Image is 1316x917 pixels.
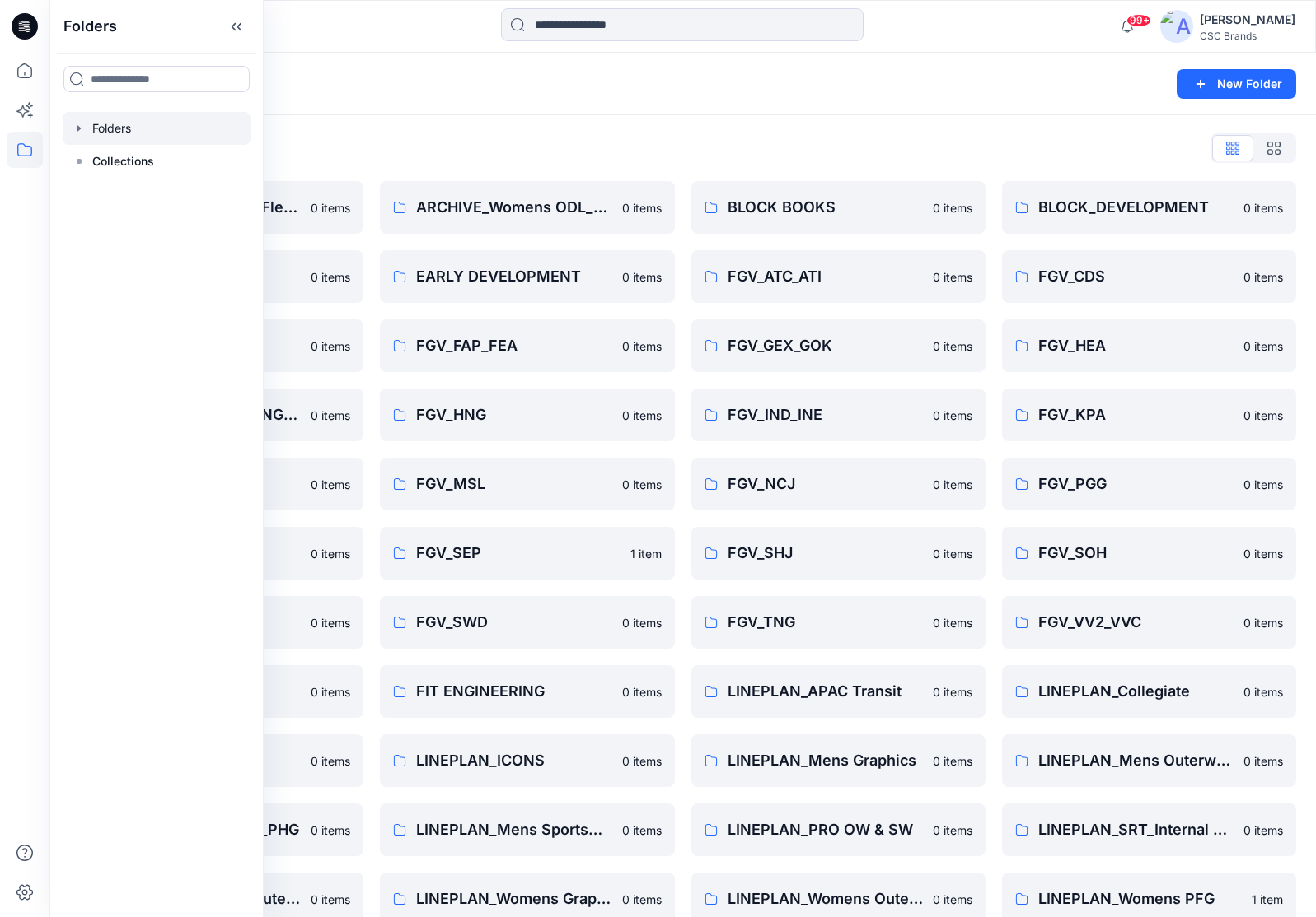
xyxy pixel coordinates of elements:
p: 0 items [311,683,350,701]
p: 0 items [311,199,350,216]
p: 0 items [622,268,662,286]
a: FGV_SHJ0 items [691,527,986,580]
p: FGV_SOH [1038,542,1234,565]
p: 0 items [622,891,662,908]
p: FGV_HEA [1038,334,1234,357]
p: BLOCK BOOKS [728,196,923,219]
a: LINEPLAN_Mens Outerwear0 items [1002,734,1296,787]
p: 0 items [311,268,350,286]
p: 0 items [1243,199,1283,216]
p: FGV_IND_INE [728,403,923,426]
p: FGV_KPA [1038,403,1234,426]
a: FGV_SWD0 items [380,596,674,649]
p: FGV_SWD [416,611,611,634]
p: 0 items [1243,407,1283,424]
a: LINEPLAN_Mens Graphics0 items [691,734,986,787]
p: LINEPLAN_APAC Transit [728,680,923,703]
p: FIT ENGINEERING [416,680,611,703]
p: EARLY DEVELOPMENT [416,265,611,288]
p: 0 items [622,199,662,216]
p: 0 items [1243,476,1283,493]
div: CSC Brands [1200,30,1295,42]
p: 0 items [311,614,350,631]
p: 0 items [933,337,972,355]
a: EARLY DEVELOPMENT0 items [380,250,674,303]
p: 0 items [933,822,972,839]
p: 0 items [311,752,350,770]
a: FGV_HEA0 items [1002,319,1296,372]
a: LINEPLAN_ICONS0 items [380,734,674,787]
p: 0 items [622,614,662,631]
p: LINEPLAN_Mens Outerwear [1038,749,1234,772]
a: FGV_PGG0 items [1002,458,1296,510]
p: 0 items [311,337,350,355]
a: FGV_TNG0 items [691,596,986,649]
p: 0 items [933,476,972,493]
p: FGV_PGG [1038,472,1234,496]
p: FGV_ATC_ATI [728,265,923,288]
p: FGV_HNG [416,403,611,426]
a: FIT ENGINEERING0 items [380,665,674,718]
div: [PERSON_NAME] [1200,10,1295,30]
p: FGV_GEX_GOK [728,334,923,357]
a: FGV_CDS0 items [1002,250,1296,303]
p: FGV_TNG [728,611,923,634]
a: FGV_KPA0 items [1002,389,1296,441]
a: FGV_SEP1 item [380,527,674,580]
p: 0 items [933,752,972,770]
p: 0 items [311,407,350,424]
span: 99+ [1126,14,1151,27]
p: 0 items [933,614,972,631]
button: New Folder [1177,69,1296,99]
p: 0 items [622,337,662,355]
p: 0 items [1243,337,1283,355]
p: LINEPLAN_Womens Outerwear [728,887,923,910]
a: BLOCK_DEVELOPMENT0 items [1002,181,1296,234]
img: avatar [1160,10,1193,43]
p: 0 items [622,822,662,839]
p: 0 items [1243,822,1283,839]
p: 0 items [622,476,662,493]
p: 0 items [1243,268,1283,286]
p: BLOCK_DEVELOPMENT [1038,196,1234,219]
a: FGV_NCJ0 items [691,458,986,510]
p: LINEPLAN_Womens Graphics [416,887,611,910]
p: 0 items [1243,752,1283,770]
p: LINEPLAN_PRO OW & SW [728,818,923,841]
p: 1 item [1252,891,1283,908]
p: 0 items [311,545,350,562]
p: 0 items [311,891,350,908]
p: FGV_FAP_FEA [416,334,611,357]
p: 0 items [933,199,972,216]
p: 0 items [1243,614,1283,631]
a: FGV_MSL0 items [380,458,674,510]
p: 0 items [1243,545,1283,562]
a: ARCHIVE_Womens ODL_Fleece_Etc0 items [380,181,674,234]
a: FGV_ATC_ATI0 items [691,250,986,303]
a: BLOCK BOOKS0 items [691,181,986,234]
a: FGV_FAP_FEA0 items [380,319,674,372]
p: FGV_CDS [1038,265,1234,288]
a: LINEPLAN_SRT_Internal Team0 items [1002,803,1296,856]
p: LINEPLAN_Collegiate [1038,680,1234,703]
a: FGV_HNG0 items [380,389,674,441]
a: LINEPLAN_Collegiate0 items [1002,665,1296,718]
a: LINEPLAN_APAC Transit0 items [691,665,986,718]
p: 0 items [311,822,350,839]
a: LINEPLAN_PRO OW & SW0 items [691,803,986,856]
p: FGV_SEP [416,542,620,565]
a: FGV_GEX_GOK0 items [691,319,986,372]
p: FGV_SHJ [728,542,923,565]
a: FGV_VV2_VVC0 items [1002,596,1296,649]
p: LINEPLAN_Mens Sportswear [416,818,611,841]
p: 0 items [933,545,972,562]
p: 0 items [1243,683,1283,701]
p: 0 items [311,476,350,493]
p: Collections [92,151,154,171]
p: 0 items [933,268,972,286]
p: 0 items [622,683,662,701]
a: LINEPLAN_Mens Sportswear0 items [380,803,674,856]
p: LINEPLAN_SRT_Internal Team [1038,818,1234,841]
p: 0 items [622,752,662,770]
a: FGV_IND_INE0 items [691,389,986,441]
